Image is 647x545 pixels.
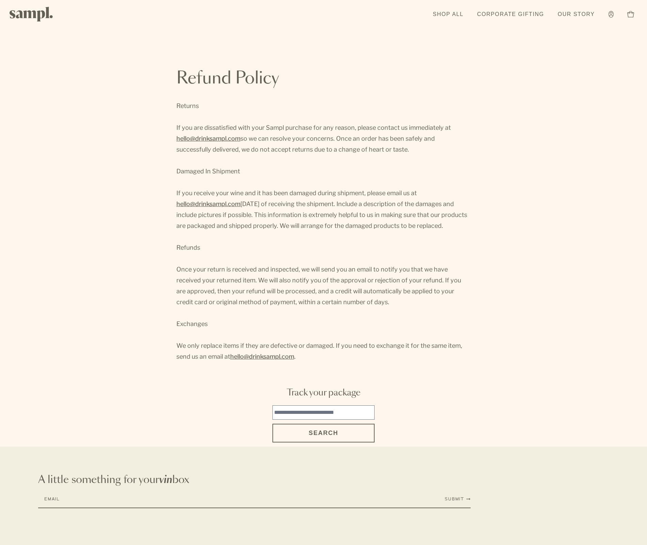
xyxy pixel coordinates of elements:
button: Submit Newsletter Signup [445,496,471,502]
span: Returns [176,102,199,109]
a: hello@drinksampl.com [176,199,240,209]
p: A little something for your box [38,474,471,486]
span: . [294,353,296,360]
em: vin [159,475,172,485]
h1: Refund Policy [176,71,471,87]
span: Refunds [176,244,200,251]
span: Once your return is received and inspected, we will send you an email to notify you that we have ... [176,266,461,306]
span: Damaged In Shipment [176,168,240,175]
span: [DATE] of receiving the shipment. Include a description of the damages and include pictures if po... [176,200,467,229]
span: We only replace items if they are defective or damaged. If you need to exchange it for the same i... [176,342,462,360]
span: If you are dissatisfied with your Sampl purchase for any reason, please contact us immediately at [176,124,451,131]
a: hello@drinksampl.com [176,133,240,144]
img: Sampl logo [10,7,53,21]
a: Corporate Gifting [474,7,548,22]
ul: policy links [499,531,610,540]
span: Exchanges [176,320,208,327]
ul: social links [617,532,637,539]
h1: Track your package [287,387,361,400]
span: If you receive your wine and it has been damaged during shipment, please email us at [176,189,417,197]
a: hello@drinksampl.com [230,351,294,362]
a: Shop All [429,7,467,22]
button: search [272,424,375,442]
a: Our Story [554,7,598,22]
span: so we can resolve your concerns. Once an order has been safely and successfully delivered, we do ... [176,135,435,153]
